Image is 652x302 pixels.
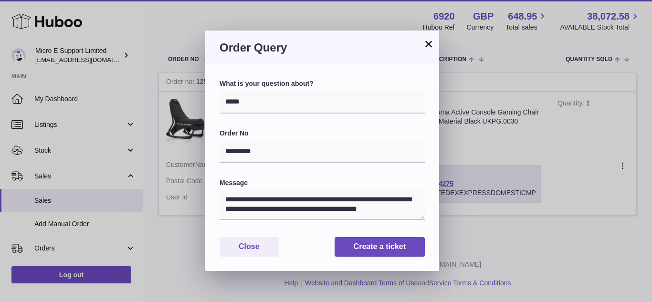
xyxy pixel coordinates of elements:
label: Message [220,178,425,187]
button: Close [220,237,279,257]
button: Create a ticket [335,237,425,257]
button: × [423,38,434,50]
h3: Order Query [220,40,425,55]
label: Order No [220,129,425,138]
label: What is your question about? [220,79,425,88]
